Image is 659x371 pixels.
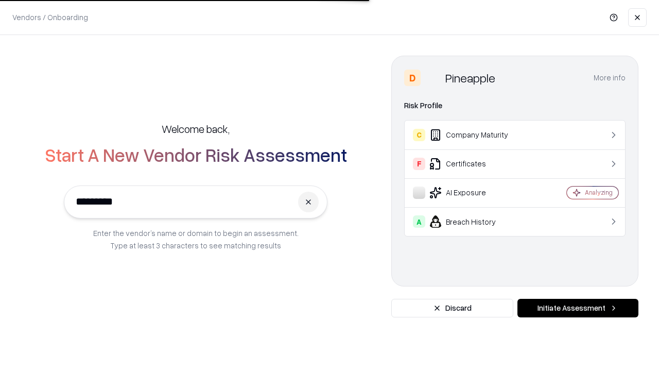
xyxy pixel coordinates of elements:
div: Company Maturity [413,129,536,141]
button: Discard [391,299,513,317]
div: AI Exposure [413,187,536,199]
img: Pineapple [425,70,441,86]
div: Breach History [413,215,536,228]
div: Analyzing [585,188,613,197]
h5: Welcome back, [162,122,230,136]
p: Enter the vendor’s name or domain to begin an assessment. Type at least 3 characters to see match... [93,227,299,251]
div: F [413,158,425,170]
div: Certificates [413,158,536,170]
button: Initiate Assessment [517,299,638,317]
div: C [413,129,425,141]
div: A [413,215,425,228]
div: Risk Profile [404,99,626,112]
h2: Start A New Vendor Risk Assessment [45,144,347,165]
div: D [404,70,421,86]
p: Vendors / Onboarding [12,12,88,23]
div: Pineapple [445,70,495,86]
button: More info [594,69,626,87]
